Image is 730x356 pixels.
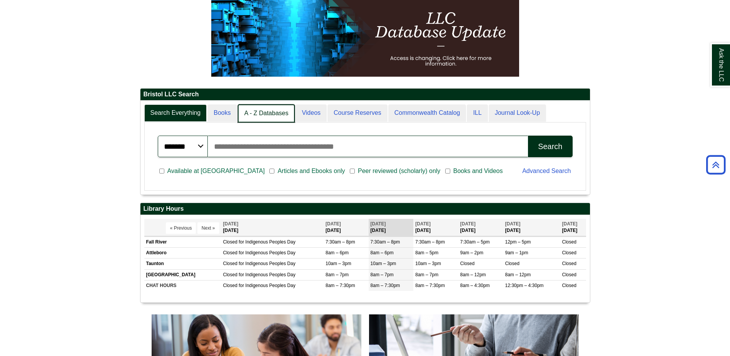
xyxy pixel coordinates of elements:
span: 8am – 6pm [371,250,394,255]
span: 7:30am – 5pm [460,239,490,245]
span: [DATE] [415,221,431,227]
span: 10am – 3pm [326,261,351,266]
h2: Bristol LLC Search [140,89,590,101]
span: Available at [GEOGRAPHIC_DATA] [164,166,268,176]
span: Peer reviewed (scholarly) only [355,166,443,176]
span: [DATE] [223,221,239,227]
span: 10am – 3pm [371,261,396,266]
span: for Indigenous Peoples Day [239,239,295,245]
span: 12:30pm – 4:30pm [505,283,543,288]
span: 12pm – 5pm [505,239,531,245]
span: 7:30am – 8pm [371,239,400,245]
span: 7:30am – 8pm [326,239,355,245]
span: Closed [562,261,576,266]
span: 8am – 12pm [505,272,531,277]
span: Closed [460,261,474,266]
span: 10am – 3pm [415,261,441,266]
span: 8am – 7pm [415,272,438,277]
input: Available at [GEOGRAPHIC_DATA] [159,168,164,175]
input: Books and Videos [445,168,450,175]
input: Peer reviewed (scholarly) only [350,168,355,175]
span: Closed [223,283,237,288]
th: [DATE] [458,219,503,236]
a: Search Everything [144,104,207,122]
a: A - Z Databases [238,104,295,123]
span: 8am – 7:30pm [371,283,400,288]
td: Fall River [144,237,221,248]
span: [DATE] [371,221,386,227]
span: [DATE] [460,221,476,227]
span: Closed [562,239,576,245]
td: [GEOGRAPHIC_DATA] [144,269,221,280]
span: Closed [223,239,237,245]
span: for Indigenous Peoples Day [239,250,295,255]
a: Back to Top [703,160,728,170]
span: [DATE] [505,221,520,227]
input: Articles and Ebooks only [269,168,274,175]
a: ILL [467,104,488,122]
td: CHAT HOURS [144,280,221,291]
span: Closed [562,283,576,288]
span: Articles and Ebooks only [274,166,348,176]
span: for Indigenous Peoples Day [239,261,295,266]
span: for Indigenous Peoples Day [239,272,295,277]
a: Books [207,104,237,122]
span: Closed [223,272,237,277]
span: Closed [223,250,237,255]
span: 8am – 4:30pm [460,283,490,288]
td: Taunton [144,259,221,269]
span: 9am – 2pm [460,250,483,255]
span: [DATE] [562,221,578,227]
span: 8am – 7:30pm [326,283,355,288]
span: 8am – 6pm [326,250,349,255]
a: Course Reserves [327,104,388,122]
button: « Previous [166,222,196,234]
a: Commonwealth Catalog [388,104,466,122]
th: [DATE] [324,219,369,236]
span: 8am – 7pm [371,272,394,277]
span: Closed [505,261,519,266]
th: [DATE] [221,219,324,236]
span: 9am – 1pm [505,250,528,255]
h2: Library Hours [140,203,590,215]
a: Advanced Search [522,168,571,174]
td: Attleboro [144,248,221,259]
span: Books and Videos [450,166,506,176]
th: [DATE] [560,219,586,236]
button: Next » [197,222,219,234]
span: 8am – 7pm [326,272,349,277]
span: Closed [562,250,576,255]
span: [DATE] [326,221,341,227]
th: [DATE] [503,219,560,236]
span: 8am – 12pm [460,272,486,277]
span: for Indigenous Peoples Day [239,283,295,288]
a: Videos [296,104,327,122]
span: 7:30am – 8pm [415,239,445,245]
th: [DATE] [369,219,414,236]
span: 8am – 5pm [415,250,438,255]
button: Search [528,136,572,157]
span: Closed [562,272,576,277]
span: Closed [223,261,237,266]
th: [DATE] [413,219,458,236]
a: Journal Look-Up [489,104,546,122]
div: Search [538,142,562,151]
span: 8am – 7:30pm [415,283,445,288]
